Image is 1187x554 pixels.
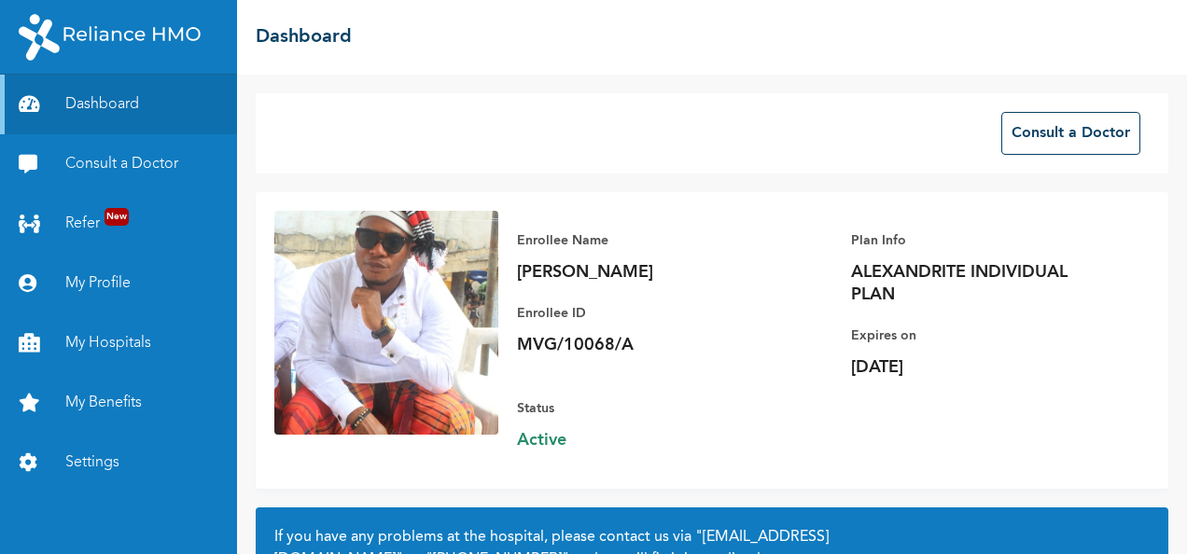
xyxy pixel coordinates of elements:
[517,302,778,325] p: Enrollee ID
[1001,112,1140,155] button: Consult a Doctor
[851,229,1112,252] p: Plan Info
[851,325,1112,347] p: Expires on
[105,208,129,226] span: New
[274,211,498,435] img: Enrollee
[256,23,352,51] h2: Dashboard
[517,261,778,284] p: [PERSON_NAME]
[851,356,1112,379] p: [DATE]
[19,14,201,61] img: RelianceHMO's Logo
[517,229,778,252] p: Enrollee Name
[851,261,1112,306] p: ALEXANDRITE INDIVIDUAL PLAN
[517,429,778,451] span: Active
[517,397,778,420] p: Status
[517,334,778,356] p: MVG/10068/A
